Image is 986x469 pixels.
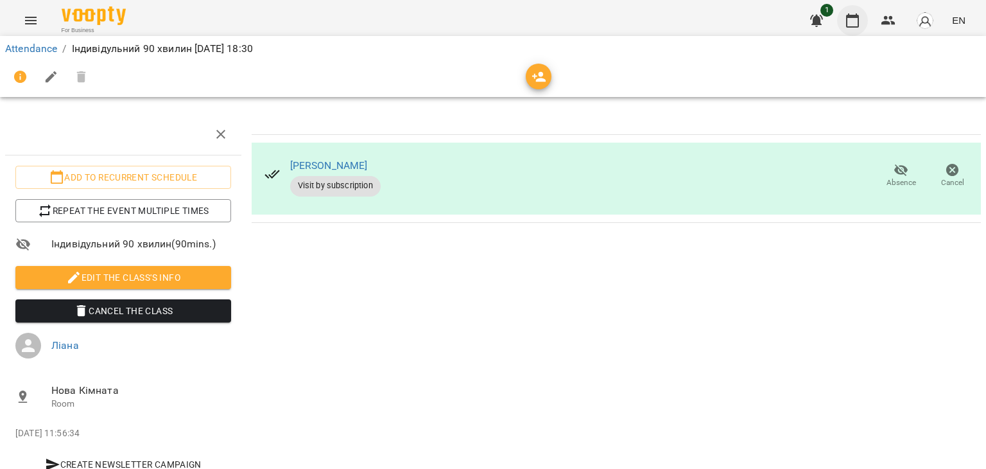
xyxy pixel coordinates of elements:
[941,177,964,188] span: Cancel
[876,158,927,194] button: Absence
[26,203,221,218] span: Repeat the event multiple times
[26,170,221,185] span: Add to recurrent schedule
[15,5,46,36] button: Menu
[62,41,66,57] li: /
[916,12,934,30] img: avatar_s.png
[51,383,231,398] span: Нова Кімната
[51,339,79,351] a: Ліана
[947,8,971,32] button: EN
[952,13,965,27] span: EN
[887,177,916,188] span: Absence
[15,199,231,222] button: Repeat the event multiple times
[26,270,221,285] span: Edit the class's Info
[290,180,381,191] span: Visit by subscription
[290,159,368,172] a: [PERSON_NAME]
[62,26,126,35] span: For Business
[26,303,221,319] span: Cancel the class
[15,427,231,440] p: [DATE] 11:56:34
[15,266,231,289] button: Edit the class's Info
[51,236,231,252] span: Індивідульний 90 хвилин ( 90 mins. )
[72,41,253,57] p: Індивідульний 90 хвилин [DATE] 18:30
[820,4,833,17] span: 1
[5,42,57,55] a: Attendance
[15,166,231,189] button: Add to recurrent schedule
[15,299,231,323] button: Cancel the class
[927,158,978,194] button: Cancel
[5,41,981,57] nav: breadcrumb
[62,6,126,25] img: Voopty Logo
[51,398,231,411] p: Room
